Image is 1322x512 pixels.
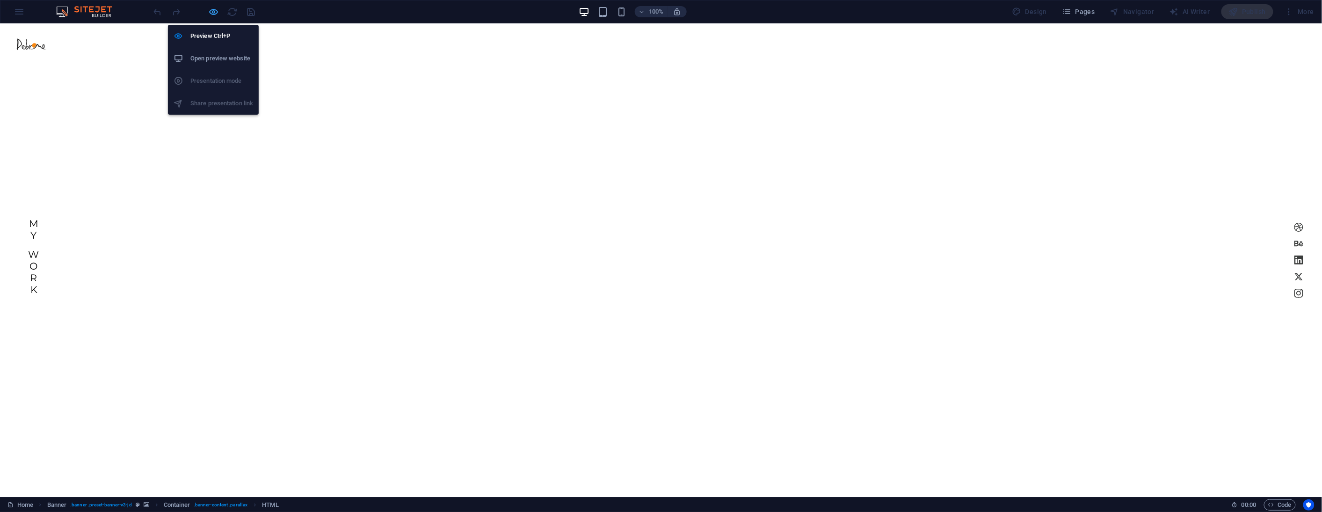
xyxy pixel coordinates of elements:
[194,499,247,511] span: . banner-content .parallax
[1248,501,1249,508] span: :
[1062,7,1095,16] span: Pages
[1303,499,1315,511] button: Usercentrics
[164,499,190,511] span: Click to select. Double-click to edit
[15,7,48,40] img: BlackWhiteBoldModernStudioLogo19-qy80Q8SnaYpGKkkzNoDKfA.png
[1058,4,1098,19] button: Pages
[1009,4,1051,19] div: Design (Ctrl+Alt+Y)
[54,6,124,17] img: Editor Logo
[47,499,279,511] nav: breadcrumb
[1268,499,1292,511] span: Code
[136,502,140,507] i: This element is a customizable preset
[649,6,664,17] h6: 100%
[1242,499,1256,511] span: 00 00
[262,499,278,511] span: Click to select. Double-click to edit
[144,502,149,507] i: This element contains a background
[190,53,253,64] h6: Open preview website
[190,30,253,42] h6: Preview Ctrl+P
[47,499,67,511] span: Click to select. Double-click to edit
[7,499,33,511] a: Click to cancel selection. Double-click to open Pages
[1232,499,1257,511] h6: Session time
[70,499,132,511] span: . banner .preset-banner-v3-jd
[1264,499,1296,511] button: Code
[27,225,41,272] h4: Work
[673,7,682,16] i: On resize automatically adjust zoom level to fit chosen device.
[635,6,668,17] button: 100%
[27,194,41,218] h4: My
